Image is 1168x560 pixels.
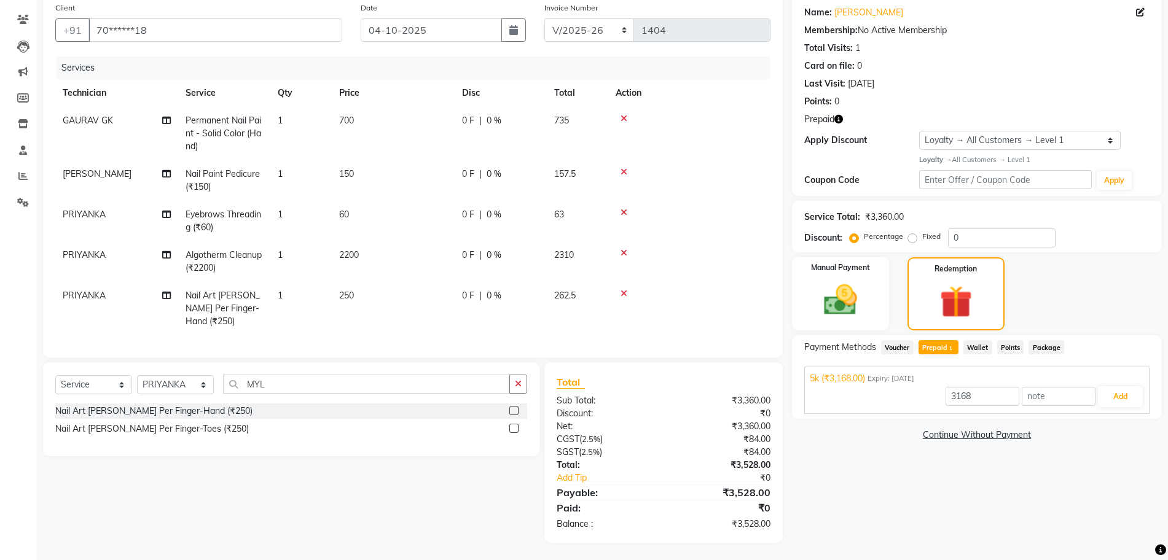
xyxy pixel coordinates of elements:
a: [PERSON_NAME] [834,6,903,19]
div: ( ) [547,446,664,459]
button: Apply [1097,171,1132,190]
div: Card on file: [804,60,855,72]
div: 0 [834,95,839,108]
div: Net: [547,420,664,433]
div: ₹3,528.00 [664,459,780,472]
span: 1 [278,290,283,301]
div: Sub Total: [547,394,664,407]
span: 0 F [462,289,474,302]
span: Voucher [881,340,914,354]
span: Eyebrows Threading (₹60) [186,209,261,233]
span: 1 [947,345,954,352]
div: ₹3,528.00 [664,518,780,531]
strong: Loyalty → [919,155,952,164]
span: | [479,289,482,302]
label: Percentage [864,231,903,242]
span: 262.5 [554,290,576,301]
span: 150 [339,168,354,179]
a: Add Tip [547,472,683,484]
span: | [479,249,482,262]
span: Total [557,376,585,389]
div: Payable: [547,485,664,500]
span: [PERSON_NAME] [63,168,131,179]
span: 2.5% [582,434,600,444]
span: PRIYANKA [63,290,106,301]
span: 63 [554,209,564,220]
div: Last Visit: [804,77,845,90]
div: Paid: [547,500,664,515]
div: ₹3,360.00 [664,394,780,407]
span: | [479,114,482,127]
th: Qty [270,79,332,107]
span: 0 % [487,289,501,302]
label: Manual Payment [811,262,870,273]
span: 0 F [462,168,474,181]
span: 5k (₹3,168.00) [810,372,865,385]
span: | [479,208,482,221]
span: 0 F [462,208,474,221]
div: ₹84.00 [664,446,780,459]
span: Wallet [963,340,992,354]
input: Enter Offer / Coupon Code [919,170,1092,189]
div: ₹3,360.00 [664,420,780,433]
span: 157.5 [554,168,576,179]
div: Nail Art [PERSON_NAME] Per Finger-Toes (₹250) [55,422,249,435]
span: Payment Methods [804,341,876,354]
label: Date [361,2,377,14]
div: Total Visits: [804,42,853,55]
span: 0 % [487,208,501,221]
div: Points: [804,95,832,108]
div: Balance : [547,518,664,531]
span: 0 % [487,168,501,181]
label: Invoice Number [544,2,598,14]
input: Search or Scan [223,375,510,394]
span: 60 [339,209,349,220]
span: 0 % [487,249,501,262]
span: Prepaid [919,340,958,354]
a: Continue Without Payment [794,429,1159,441]
span: 1 [278,249,283,260]
button: +91 [55,18,90,42]
span: PRIYANKA [63,209,106,220]
span: Permanent Nail Paint - Solid Color (Hand) [186,115,261,152]
img: _cash.svg [813,281,868,319]
div: Total: [547,459,664,472]
div: ₹3,528.00 [664,485,780,500]
div: Discount: [547,407,664,420]
th: Technician [55,79,178,107]
span: Package [1029,340,1064,354]
span: 735 [554,115,569,126]
div: ₹84.00 [664,433,780,446]
span: 700 [339,115,354,126]
th: Total [547,79,608,107]
span: Nail Paint Pedicure (₹150) [186,168,260,192]
div: Membership: [804,24,858,37]
label: Fixed [922,231,941,242]
div: 0 [857,60,862,72]
div: ₹3,360.00 [865,211,904,224]
input: Search by Name/Mobile/Email/Code [88,18,342,42]
div: ( ) [547,433,664,446]
span: PRIYANKA [63,249,106,260]
span: Expiry: [DATE] [868,373,914,384]
span: 2200 [339,249,359,260]
div: Discount: [804,231,842,244]
div: Nail Art [PERSON_NAME] Per Finger-Hand (₹250) [55,405,253,418]
span: 2.5% [581,447,600,457]
label: Redemption [935,263,977,274]
span: 0 % [487,114,501,127]
div: No Active Membership [804,24,1150,37]
label: Client [55,2,75,14]
input: note [1022,387,1095,406]
div: ₹0 [664,407,780,420]
span: 1 [278,209,283,220]
div: Apply Discount [804,134,919,147]
div: ₹0 [664,500,780,515]
div: 1 [855,42,860,55]
button: Add [1098,386,1143,407]
span: Nail Art [PERSON_NAME] Per Finger-Hand (₹250) [186,290,260,327]
span: | [479,168,482,181]
span: Points [997,340,1024,354]
div: Coupon Code [804,174,919,187]
div: Services [57,56,780,79]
